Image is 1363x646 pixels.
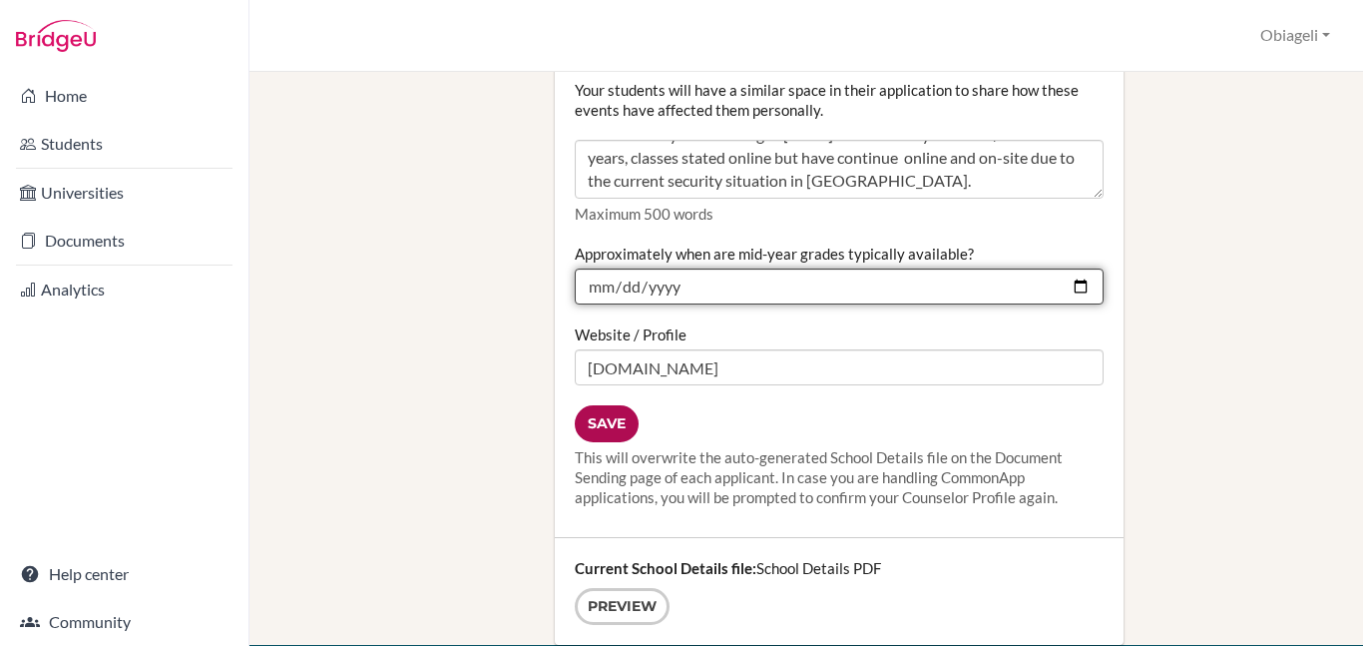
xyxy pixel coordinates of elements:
[575,405,639,442] input: Save
[16,20,96,52] img: Bridge-U
[575,244,974,264] label: Approximately when are mid-year grades typically available?
[4,124,244,164] a: Students
[4,173,244,213] a: Universities
[4,76,244,116] a: Home
[575,204,1104,224] p: Maximum 500 words
[575,559,756,577] strong: Current School Details file:
[1251,17,1339,54] button: Obiageli
[575,324,686,344] label: Website / Profile
[4,221,244,261] a: Documents
[575,140,1104,200] textarea: The school was closed in [DATE] to all students and staff but switched to virtual instruction. Th...
[575,588,670,625] a: Preview
[4,554,244,594] a: Help center
[555,538,1124,645] div: School Details PDF
[575,447,1104,507] div: This will overwrite the auto-generated School Details file on the Document Sending page of each a...
[4,602,244,642] a: Community
[4,270,244,310] a: Analytics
